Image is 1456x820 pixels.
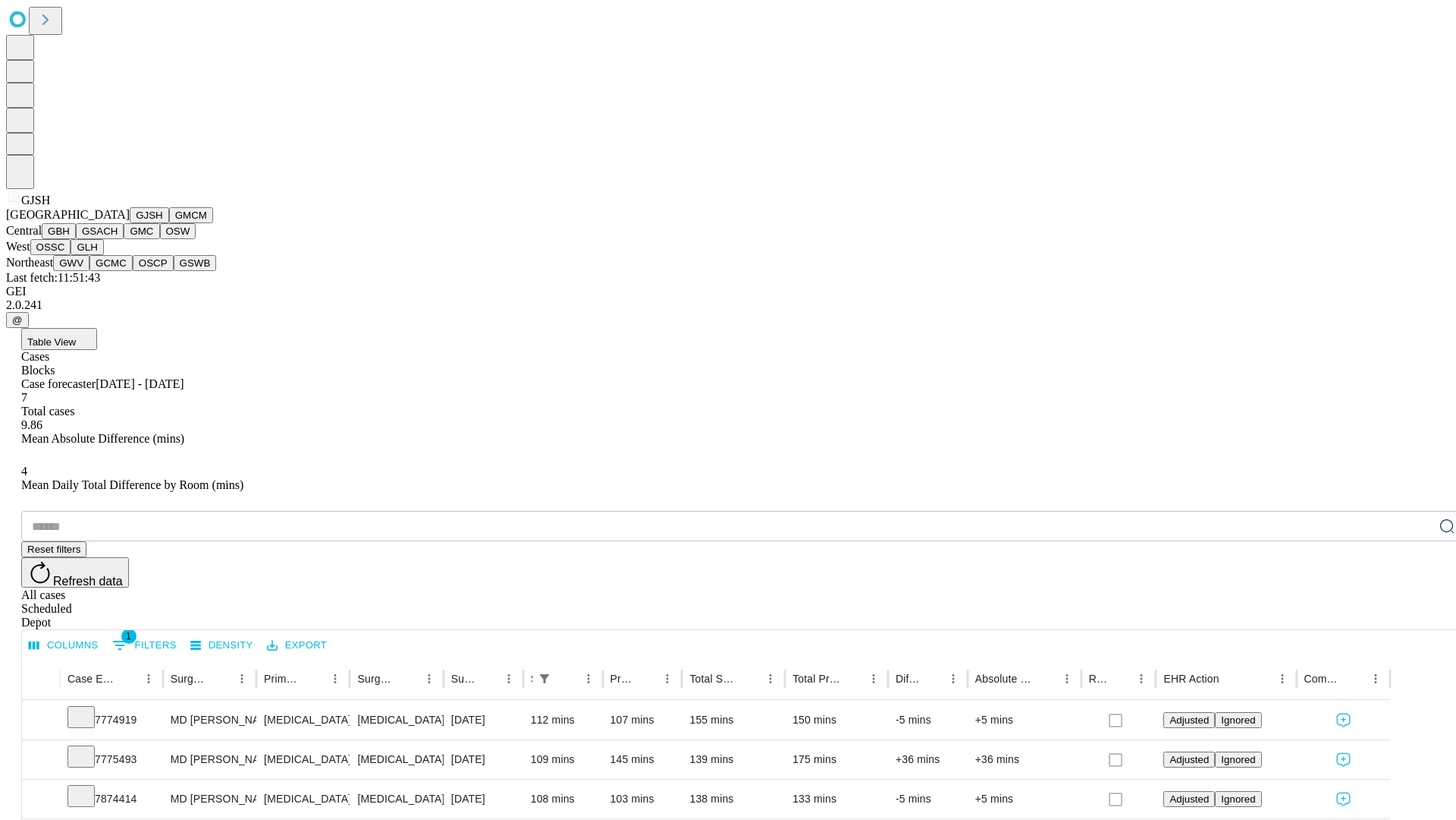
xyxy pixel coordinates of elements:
[124,223,159,239] button: GMC
[30,747,52,774] button: Expand
[657,668,678,689] button: Menu
[451,780,516,818] div: [DATE]
[76,223,124,239] button: GSACH
[863,668,884,689] button: Menu
[975,673,1034,685] div: Absolute Difference
[6,285,1450,298] div: GEI
[42,223,76,239] button: GBH
[1163,791,1215,807] button: Adjusted
[67,673,115,685] div: Case Epic Id
[896,780,960,818] div: -5 mins
[896,673,920,685] div: Difference
[357,740,435,779] div: [MEDICAL_DATA] WITH CHOLANGIOGRAM
[138,668,159,689] button: Menu
[133,255,174,271] button: OSCP
[21,405,74,418] span: Total cases
[531,673,532,685] div: Scheduled In Room Duration
[171,780,249,818] div: MD [PERSON_NAME] E Md
[1169,754,1209,765] span: Adjusted
[1215,791,1261,807] button: Ignored
[160,223,196,239] button: OSW
[53,575,123,588] span: Refresh data
[6,256,53,269] span: Northeast
[1215,712,1261,728] button: Ignored
[21,557,129,588] button: Refresh data
[264,780,342,818] div: [MEDICAL_DATA]
[1163,752,1215,768] button: Adjusted
[689,673,737,685] div: Total Scheduled Duration
[534,668,555,689] div: 1 active filter
[21,432,184,445] span: Mean Absolute Difference (mins)
[610,780,675,818] div: 103 mins
[921,668,943,689] button: Sort
[117,668,138,689] button: Sort
[635,668,657,689] button: Sort
[357,701,435,740] div: [MEDICAL_DATA]
[419,668,440,689] button: Menu
[171,673,209,685] div: Surgeon Name
[477,668,498,689] button: Sort
[67,740,155,779] div: 7775493
[1035,668,1056,689] button: Sort
[1344,668,1365,689] button: Sort
[975,740,1074,779] div: +36 mins
[30,787,52,813] button: Expand
[96,377,184,390] span: [DATE] - [DATE]
[1163,712,1215,728] button: Adjusted
[171,701,249,740] div: MD [PERSON_NAME] E Md
[21,478,243,491] span: Mean Daily Total Difference by Room (mins)
[187,634,257,658] button: Density
[89,255,133,271] button: GCMC
[67,780,155,818] div: 7874414
[792,780,880,818] div: 133 mins
[21,541,86,557] button: Reset filters
[6,224,42,237] span: Central
[739,668,760,689] button: Sort
[71,239,103,255] button: GLH
[53,255,89,271] button: GWV
[451,701,516,740] div: [DATE]
[1056,668,1078,689] button: Menu
[174,255,217,271] button: GSWB
[1163,673,1219,685] div: EHR Action
[397,668,419,689] button: Sort
[451,740,516,779] div: [DATE]
[1221,668,1242,689] button: Sort
[792,701,880,740] div: 150 mins
[130,207,169,223] button: GJSH
[6,298,1450,312] div: 2.0.241
[263,634,331,658] button: Export
[121,629,136,644] span: 1
[943,668,964,689] button: Menu
[1169,714,1209,726] span: Adjusted
[25,634,102,658] button: Select columns
[27,544,80,555] span: Reset filters
[21,377,96,390] span: Case forecaster
[578,668,599,689] button: Menu
[975,701,1074,740] div: +5 mins
[6,208,130,221] span: [GEOGRAPHIC_DATA]
[1131,668,1152,689] button: Menu
[1215,752,1261,768] button: Ignored
[610,673,635,685] div: Predicted In Room Duration
[325,668,346,689] button: Menu
[1221,714,1255,726] span: Ignored
[975,780,1074,818] div: +5 mins
[531,780,595,818] div: 108 mins
[210,668,231,689] button: Sort
[760,668,781,689] button: Menu
[498,668,519,689] button: Menu
[1365,668,1386,689] button: Menu
[896,740,960,779] div: +36 mins
[689,740,777,779] div: 139 mins
[231,668,253,689] button: Menu
[1169,793,1209,805] span: Adjusted
[531,740,595,779] div: 109 mins
[264,673,302,685] div: Primary Service
[264,701,342,740] div: [MEDICAL_DATA]
[557,668,578,689] button: Sort
[1221,793,1255,805] span: Ignored
[27,336,76,348] span: Table View
[896,701,960,740] div: -5 mins
[30,239,71,255] button: OSSC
